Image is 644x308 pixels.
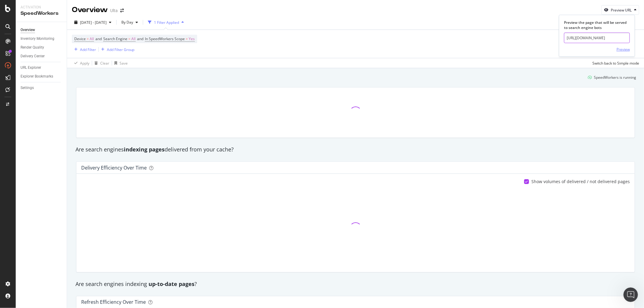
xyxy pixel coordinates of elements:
[564,33,630,43] input: https://www.example.com
[21,44,44,51] div: Render Quality
[189,35,195,43] span: Yes
[131,35,136,43] span: All
[87,36,89,41] span: =
[80,20,107,25] span: [DATE] - [DATE]
[74,36,86,41] span: Device
[21,53,45,59] div: Delivery Center
[120,61,128,66] div: Save
[611,8,632,13] div: Preview URL
[623,287,638,302] iframe: Intercom live chat
[137,36,143,41] span: and
[564,20,630,30] div: Preview the page that will be served to search engine bots
[107,47,134,52] div: Add Filter Group
[128,36,130,41] span: =
[594,75,636,80] div: SpeedWorkers is running
[72,5,108,15] div: Overview
[90,35,94,43] span: All
[92,58,109,68] button: Clear
[531,179,630,185] div: Show volumes of delivered / not delivered pages
[21,73,53,80] div: Explorer Bookmarks
[21,85,34,91] div: Settings
[617,44,630,54] button: Preview
[72,17,114,27] button: [DATE] - [DATE]
[72,146,639,154] div: Are search engines delivered from your cache?
[590,58,639,68] button: Switch back to Simple mode
[124,146,165,153] strong: indexing pages
[145,36,185,41] span: In SpeedWorkers Scope
[80,61,89,66] div: Apply
[112,58,128,68] button: Save
[81,165,147,171] div: Delivery Efficiency over time
[72,280,639,288] div: Are search engines indexing ?
[72,46,96,53] button: Add Filter
[21,65,41,71] div: URL Explorer
[80,47,96,52] div: Add Filter
[99,46,134,53] button: Add Filter Group
[21,27,62,33] a: Overview
[601,5,639,15] button: Preview URL
[21,36,54,42] div: Inventory Monitoring
[186,36,188,41] span: =
[21,44,62,51] a: Render Quality
[120,8,124,13] div: arrow-right-arrow-left
[81,299,146,305] div: Refresh Efficiency over time
[72,58,89,68] button: Apply
[617,47,630,52] div: Preview
[119,20,133,25] span: By Day
[21,5,62,10] div: Activation
[110,8,118,14] div: Ulta
[103,36,127,41] span: Search Engine
[21,73,62,80] a: Explorer Bookmarks
[21,10,62,17] div: SpeedWorkers
[21,27,35,33] div: Overview
[100,61,109,66] div: Clear
[149,280,194,287] strong: up-to-date pages
[21,85,62,91] a: Settings
[119,17,140,27] button: By Day
[21,36,62,42] a: Inventory Monitoring
[95,36,102,41] span: and
[592,61,639,66] div: Switch back to Simple mode
[146,17,186,27] button: 1 Filter Applied
[21,65,62,71] a: URL Explorer
[21,53,62,59] a: Delivery Center
[154,20,179,25] div: 1 Filter Applied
